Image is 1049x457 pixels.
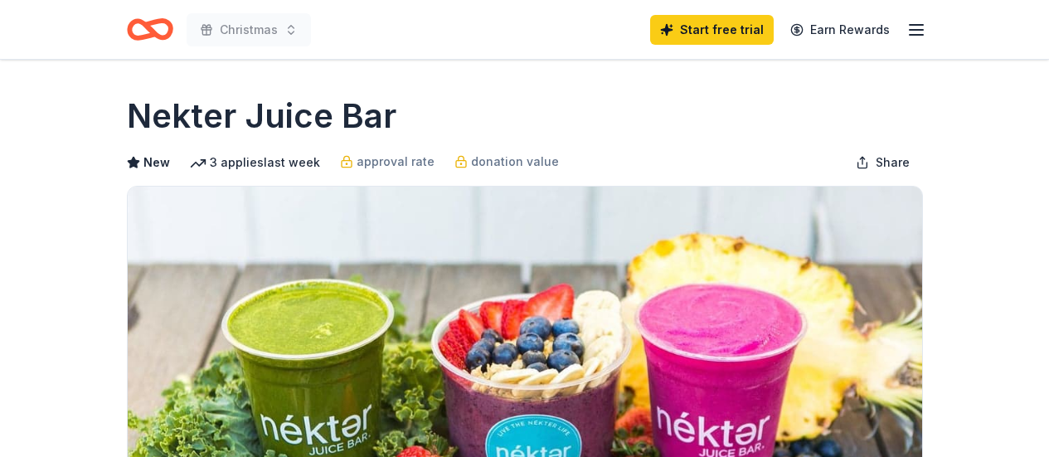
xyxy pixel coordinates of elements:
span: approval rate [357,152,435,172]
div: 3 applies last week [190,153,320,173]
a: approval rate [340,152,435,172]
button: Share [843,146,923,179]
a: Start free trial [650,15,774,45]
a: Earn Rewards [780,15,900,45]
a: donation value [454,152,559,172]
a: Home [127,10,173,49]
span: Share [876,153,910,173]
span: New [143,153,170,173]
span: donation value [471,152,559,172]
button: Christmas [187,13,311,46]
h1: Nekter Juice Bar [127,93,396,139]
span: Christmas [220,20,278,40]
